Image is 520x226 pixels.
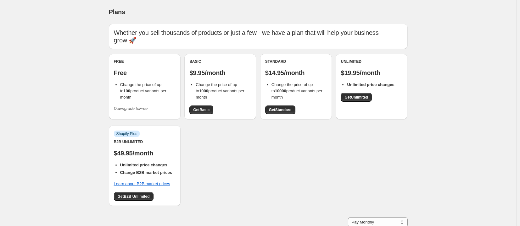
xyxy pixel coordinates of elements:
[189,69,251,77] p: $9.95/month
[196,82,244,100] span: Change the price of up to product variants per month
[265,105,295,114] a: GetStandard
[265,59,327,64] div: Standard
[341,59,402,64] div: Unlimited
[120,170,172,175] b: Change B2B market prices
[193,107,210,112] span: Get Basic
[114,59,176,64] div: Free
[341,69,402,77] p: $19.95/month
[114,181,170,186] a: Learn about B2B market prices
[344,95,368,100] span: Get Unlimited
[109,8,125,15] span: Plans
[116,131,137,136] span: Shopify Plus
[120,82,166,100] span: Change the price of up to product variants per month
[265,69,327,77] p: $14.95/month
[110,104,152,114] button: Downgrade toFree
[120,163,167,167] b: Unlimited price changes
[123,89,130,93] b: 100
[114,139,176,144] div: B2B Unlimited
[189,105,213,114] a: GetBasic
[347,82,394,87] b: Unlimited price changes
[271,82,322,100] span: Change the price of up to product variants per month
[114,29,403,44] p: Whether you sell thousands of products or just a few - we have a plan that will help your busines...
[118,194,150,199] span: Get B2B Unlimited
[275,89,286,93] b: 10000
[114,149,176,157] p: $49.95/month
[114,106,148,111] i: Downgrade to Free
[114,192,154,201] a: GetB2B Unlimited
[199,89,208,93] b: 1000
[114,69,176,77] p: Free
[341,93,372,102] a: GetUnlimited
[189,59,251,64] div: Basic
[269,107,292,112] span: Get Standard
